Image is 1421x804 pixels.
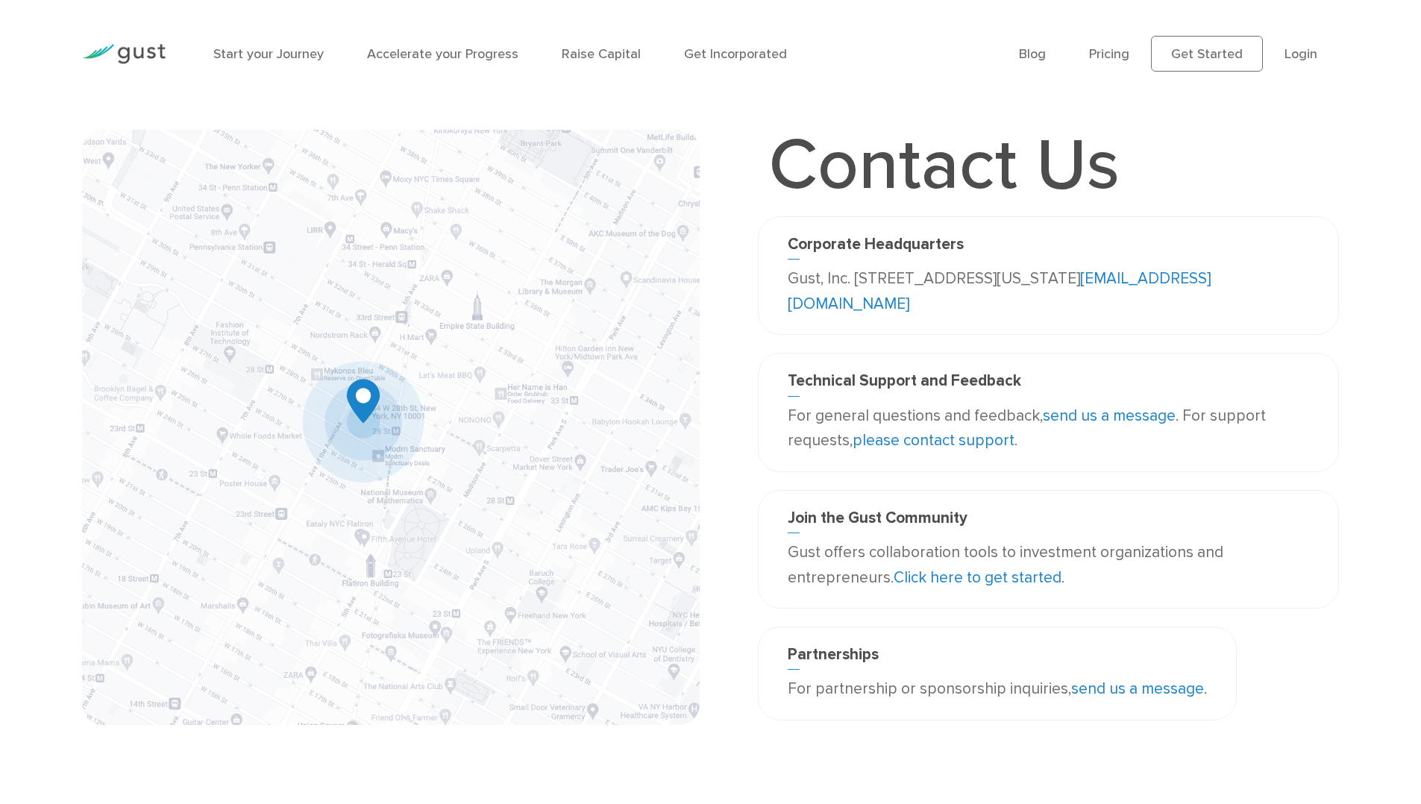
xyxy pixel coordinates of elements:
a: Login [1284,46,1317,62]
h3: Corporate Headquarters [788,235,1309,260]
a: please contact support [853,431,1014,450]
a: send us a message [1071,679,1204,698]
p: For partnership or sponsorship inquiries, . [788,676,1207,702]
a: Click here to get started [894,568,1061,587]
a: Pricing [1089,46,1129,62]
a: [EMAIL_ADDRESS][DOMAIN_NAME] [788,269,1211,313]
img: Map [82,130,699,725]
a: Start your Journey [213,46,324,62]
h3: Technical Support and Feedback [788,371,1309,396]
p: For general questions and feedback, . For support requests, . [788,403,1309,453]
a: Raise Capital [562,46,641,62]
p: Gust, Inc. [STREET_ADDRESS][US_STATE] [788,266,1309,316]
h3: Join the Gust Community [788,509,1309,533]
h1: Contact Us [758,130,1131,201]
p: Gust offers collaboration tools to investment organizations and entrepreneurs. . [788,540,1309,590]
a: Accelerate your Progress [367,46,518,62]
h3: Partnerships [788,645,1207,670]
a: Get Started [1151,36,1263,72]
img: Gust Logo [82,44,166,64]
a: Get Incorporated [684,46,787,62]
a: send us a message [1043,406,1176,425]
a: Blog [1019,46,1046,62]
